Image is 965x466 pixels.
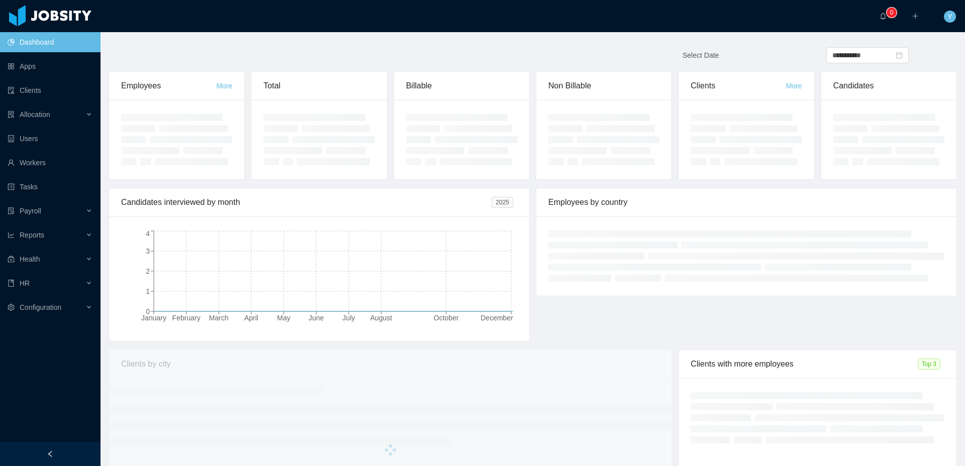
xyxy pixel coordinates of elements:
[20,255,40,263] span: Health
[480,314,513,322] tspan: December
[691,350,917,378] div: Clients with more employees
[146,247,150,255] tspan: 3
[833,72,944,100] div: Candidates
[121,72,216,100] div: Employees
[370,314,393,322] tspan: August
[548,72,659,100] div: Non Billable
[277,314,290,322] tspan: May
[20,279,30,287] span: HR
[20,303,61,311] span: Configuration
[146,307,150,315] tspan: 0
[434,314,459,322] tspan: October
[887,8,897,18] sup: 0
[8,111,15,118] i: icon: solution
[8,256,15,263] i: icon: medicine-box
[121,188,492,216] div: Candidates interviewed by month
[8,32,92,52] a: icon: pie-chartDashboard
[8,177,92,197] a: icon: profileTasks
[20,231,44,239] span: Reports
[146,287,150,295] tspan: 1
[691,72,786,100] div: Clients
[896,52,903,59] i: icon: calendar
[683,51,719,59] span: Select Date
[20,110,50,119] span: Allocation
[20,207,41,215] span: Payroll
[918,359,940,370] span: Top 3
[912,13,919,20] i: icon: plus
[146,229,150,238] tspan: 4
[141,314,166,322] tspan: January
[880,13,887,20] i: icon: bell
[947,11,952,23] span: Y
[8,207,15,214] i: icon: file-protect
[8,56,92,76] a: icon: appstoreApps
[8,304,15,311] i: icon: setting
[492,197,513,208] span: 2025
[8,231,15,239] i: icon: line-chart
[263,72,374,100] div: Total
[146,267,150,275] tspan: 2
[342,314,355,322] tspan: July
[244,314,258,322] tspan: April
[309,314,324,322] tspan: June
[406,72,517,100] div: Billable
[8,80,92,100] a: icon: auditClients
[8,153,92,173] a: icon: userWorkers
[216,82,232,90] a: More
[548,188,944,216] div: Employees by country
[172,314,201,322] tspan: February
[8,280,15,287] i: icon: book
[786,82,802,90] a: More
[8,129,92,149] a: icon: robotUsers
[209,314,229,322] tspan: March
